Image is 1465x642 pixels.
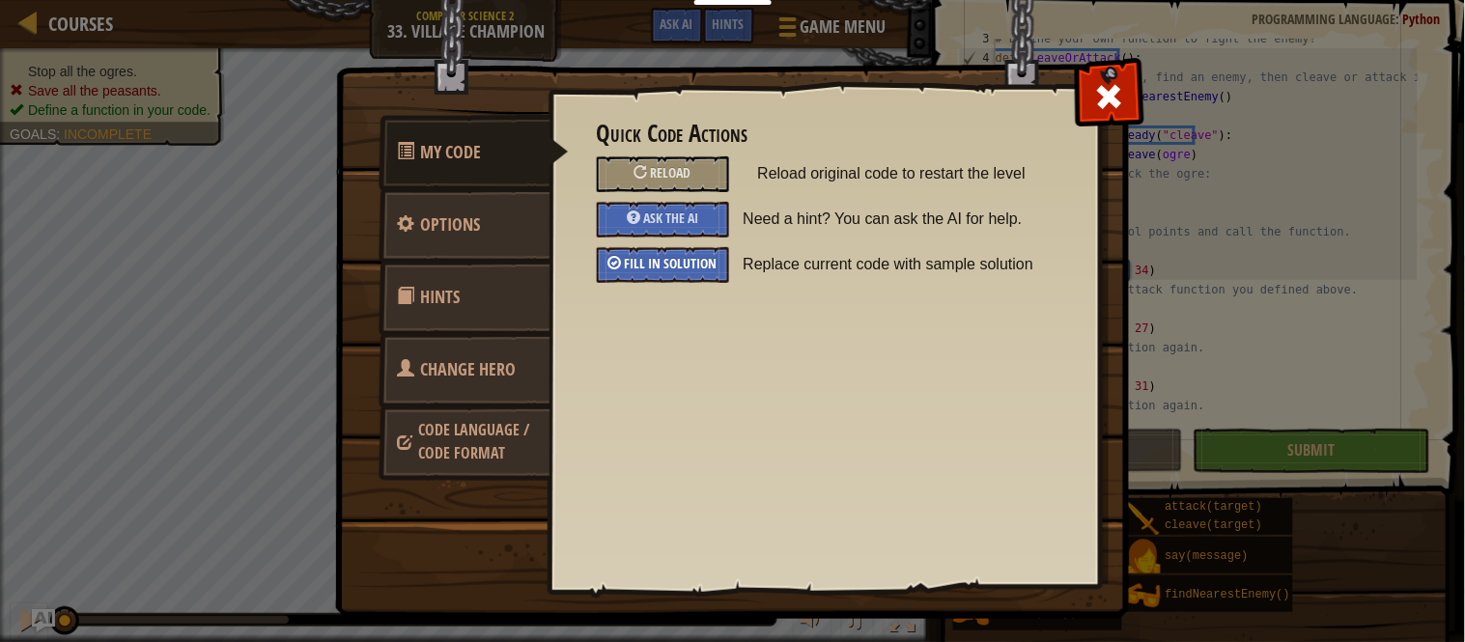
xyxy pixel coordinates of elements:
[597,202,729,237] div: Ask the AI
[625,254,718,272] span: Fill in solution
[597,121,1052,147] h3: Quick Code Actions
[597,247,729,283] div: Fill in solution
[597,156,729,192] div: Reload original code to restart the level
[643,209,698,227] span: Ask the AI
[421,140,482,164] span: Quick Code Actions
[744,202,1066,237] span: Need a hint? You can ask the AI for help.
[744,247,1066,282] span: Replace current code with sample solution
[421,357,517,381] span: Choose hero, language
[421,285,461,309] span: Hints
[419,419,530,463] span: Choose hero, language
[758,156,1052,191] span: Reload original code to restart the level
[379,187,550,263] a: Options
[651,163,691,181] span: Reload
[379,115,569,190] a: My Code
[421,212,481,237] span: Configure settings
